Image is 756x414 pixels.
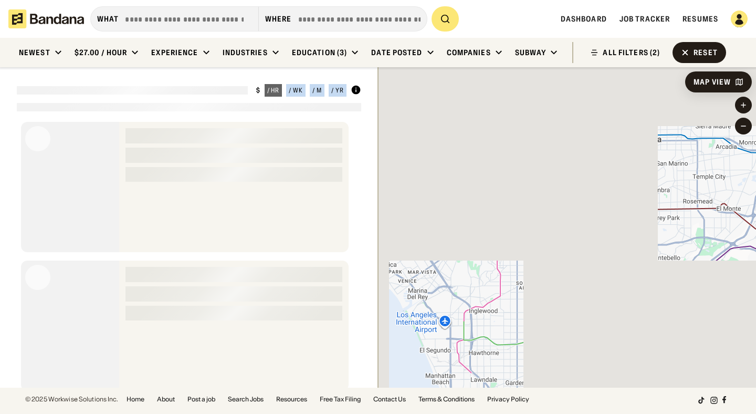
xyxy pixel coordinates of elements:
div: Companies [447,48,491,57]
div: Experience [151,48,198,57]
div: grid [17,118,361,388]
div: Industries [223,48,268,57]
div: © 2025 Workwise Solutions Inc. [25,396,118,402]
div: / yr [331,87,344,94]
a: Post a job [187,396,215,402]
div: / wk [289,87,303,94]
a: Resources [276,396,307,402]
div: $27.00 / hour [75,48,128,57]
div: Where [265,14,292,24]
img: Bandana logotype [8,9,84,28]
a: Contact Us [373,396,406,402]
a: Search Jobs [228,396,264,402]
a: Resumes [682,14,718,24]
a: Dashboard [561,14,607,24]
div: Date Posted [371,48,422,57]
a: Free Tax Filing [320,396,361,402]
a: About [157,396,175,402]
a: Job Tracker [619,14,670,24]
div: Subway [515,48,547,57]
div: / hr [267,87,280,94]
a: Terms & Conditions [418,396,475,402]
div: / m [312,87,322,94]
div: Map View [694,78,731,86]
div: Education (3) [292,48,348,57]
div: Newest [19,48,50,57]
a: Home [127,396,144,402]
a: Privacy Policy [487,396,529,402]
div: Reset [694,49,718,56]
div: $ [256,86,260,95]
div: what [97,14,119,24]
div: ALL FILTERS (2) [603,49,660,56]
